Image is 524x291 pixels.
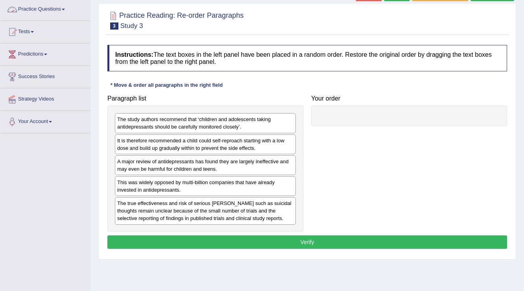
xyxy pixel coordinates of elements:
div: A major review of antidepressants has found they are largely ineffective and may even be harmful ... [115,155,296,175]
h4: Paragraph list [107,95,303,102]
h2: Practice Reading: Re-order Paragraphs [107,10,244,30]
div: It is therefore recommended a child could self-reproach starting with a low dose and build up gra... [115,134,296,154]
button: Verify [107,235,507,249]
a: Success Stories [0,66,90,86]
div: The study authors recommend that ‘children and adolescents taking antidepressants should be caref... [115,113,296,133]
h4: The text boxes in the left panel have been placed in a random order. Restore the original order b... [107,45,507,71]
div: The true effectiveness and risk of serious [PERSON_NAME] such as suicidal thoughts remain unclear... [115,197,296,224]
a: Strategy Videos [0,88,90,108]
b: Instructions: [115,51,153,58]
span: 3 [110,22,118,30]
a: Tests [0,21,90,41]
a: Your Account [0,111,90,131]
a: Predictions [0,43,90,63]
div: * Move & order all paragraphs in the right field [107,81,226,89]
small: Study 3 [120,22,143,30]
h4: Your order [311,95,507,102]
div: This was widely opposed by multi-billion companies that have already invested in antidepressants. [115,176,296,196]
